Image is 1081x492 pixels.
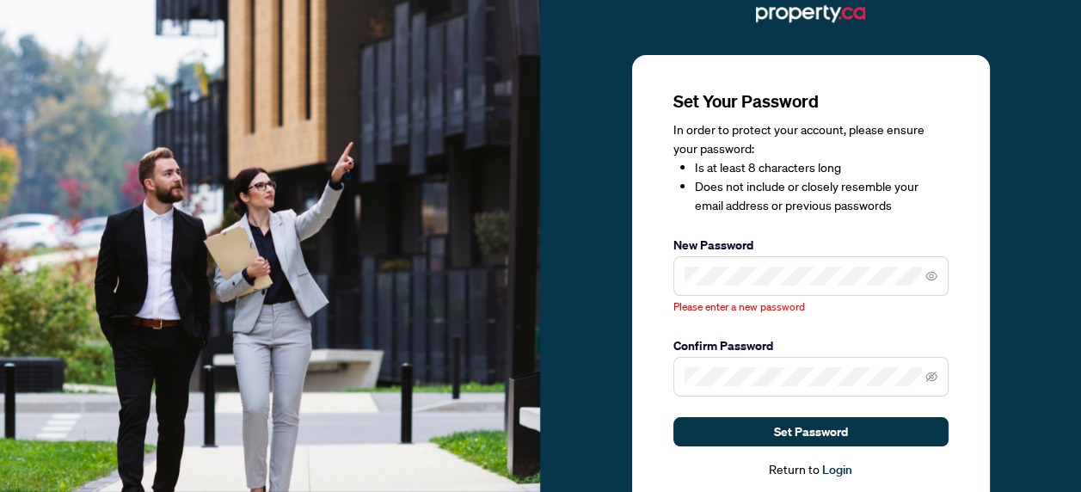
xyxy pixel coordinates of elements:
[695,177,949,215] li: Does not include or closely resemble your email address or previous passwords
[822,462,852,477] a: Login
[774,418,848,446] span: Set Password
[673,120,949,215] div: In order to protect your account, please ensure your password:
[673,89,949,114] h3: Set Your Password
[673,336,949,355] label: Confirm Password
[673,300,805,313] span: Please enter a new password
[673,236,949,255] label: New Password
[673,460,949,480] div: Return to
[925,371,937,383] span: eye-invisible
[695,158,949,177] li: Is at least 8 characters long
[925,270,937,282] span: eye
[673,417,949,446] button: Set Password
